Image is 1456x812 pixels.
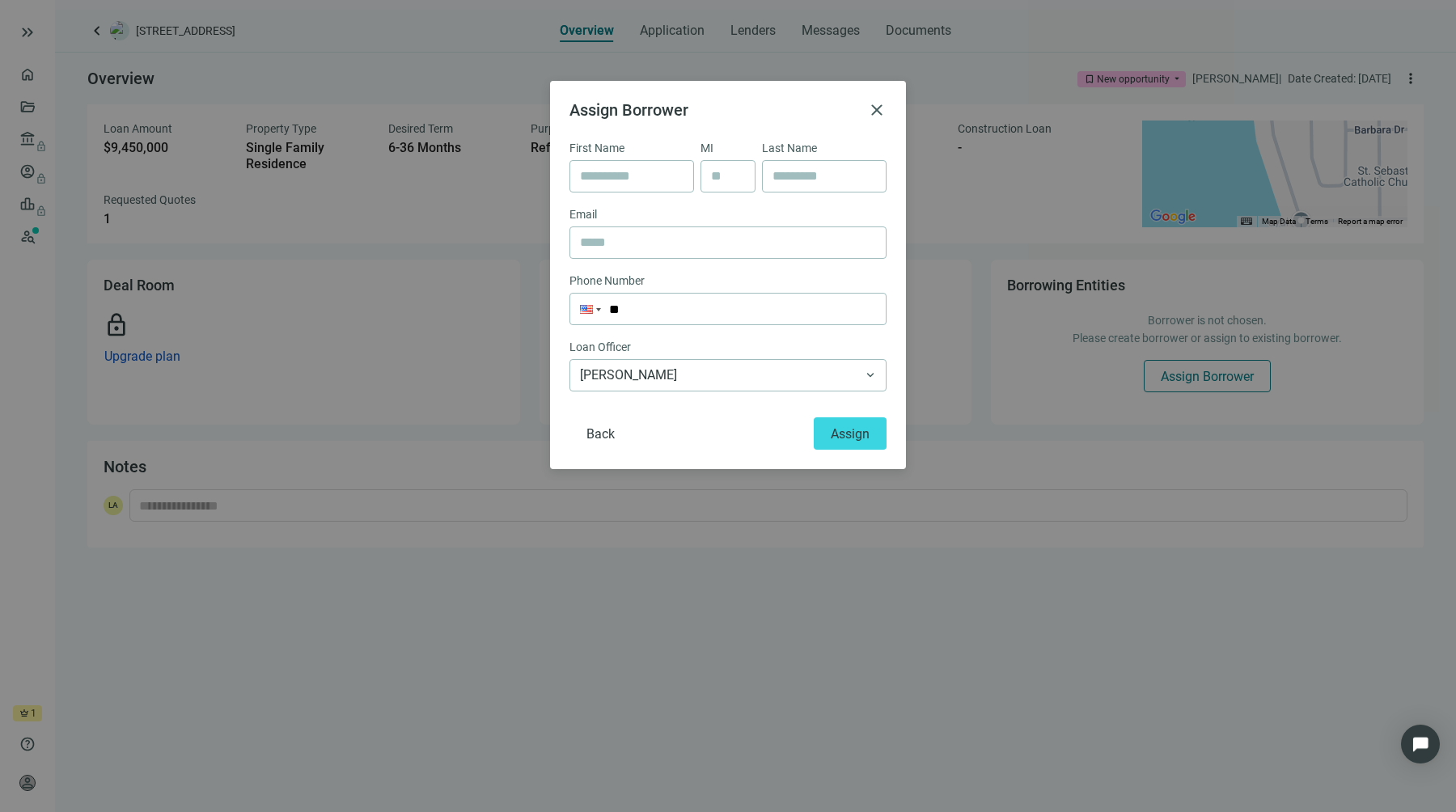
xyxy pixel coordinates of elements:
[700,139,713,157] span: MI
[569,205,597,223] span: Email
[569,139,624,157] span: First Name
[570,294,601,324] div: United States: + 1
[831,426,870,442] span: Assign
[867,100,887,120] button: close
[569,272,645,290] span: Phone Number
[814,417,887,450] button: Assign
[569,338,631,356] span: Loan Officer
[586,426,615,442] span: Back
[762,139,817,157] span: Last Name
[1401,725,1440,763] div: Open Intercom Messenger
[569,100,688,120] span: Assign Borrower
[569,417,632,450] button: Back
[580,360,876,391] span: Lior Avital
